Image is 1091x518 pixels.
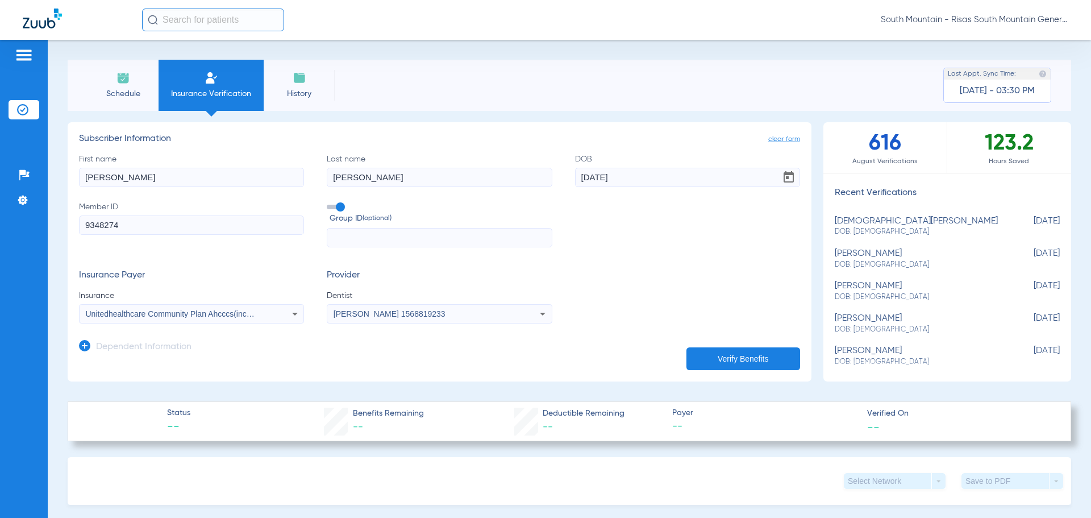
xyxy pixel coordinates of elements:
img: Zuub Logo [23,9,62,28]
span: Status [167,407,190,419]
span: [PERSON_NAME] 1568819233 [334,309,445,318]
label: DOB [575,154,800,187]
div: [PERSON_NAME] [835,346,1003,367]
h3: Subscriber Information [79,134,800,145]
span: DOB: [DEMOGRAPHIC_DATA] [835,325,1003,335]
span: DOB: [DEMOGRAPHIC_DATA] [835,357,1003,367]
span: Insurance Verification [167,88,255,100]
span: Dentist [327,290,552,301]
label: Last name [327,154,552,187]
iframe: Chat Widget [1034,463,1091,518]
span: [DATE] - 03:30 PM [960,85,1035,97]
span: Schedule [96,88,150,100]
input: Last name [327,168,552,187]
img: History [293,71,306,85]
h3: Insurance Payer [79,270,304,281]
span: Deductible Remaining [543,408,624,420]
h3: Provider [327,270,552,281]
label: First name [79,154,304,187]
input: Member ID [79,216,304,235]
span: -- [867,421,880,433]
span: [DATE] [1003,216,1060,237]
label: Member ID [79,201,304,248]
img: Search Icon [148,15,158,25]
input: First name [79,168,304,187]
h3: Recent Verifications [823,188,1071,199]
span: History [272,88,326,100]
span: Last Appt. Sync Time: [948,68,1016,80]
span: -- [167,420,190,436]
span: Hours Saved [947,156,1071,167]
span: Insurance [79,290,304,301]
img: Schedule [116,71,130,85]
button: Verify Benefits [686,347,800,370]
input: Search for patients [142,9,284,31]
span: DOB: [DEMOGRAPHIC_DATA] [835,260,1003,270]
div: [PERSON_NAME] [835,248,1003,270]
img: hamburger-icon [15,48,33,62]
span: -- [353,422,363,432]
span: DOB: [DEMOGRAPHIC_DATA] [835,292,1003,302]
span: clear form [768,134,800,145]
img: Manual Insurance Verification [205,71,218,85]
span: -- [543,422,553,432]
span: [DATE] [1003,248,1060,270]
span: DOB: [DEMOGRAPHIC_DATA] [835,227,1003,237]
span: [DATE] [1003,313,1060,334]
span: Group ID [330,213,552,225]
div: 616 [823,122,947,173]
small: (optional) [363,213,392,225]
span: Benefits Remaining [353,408,424,420]
span: Payer [672,407,857,419]
div: [PERSON_NAME] [835,313,1003,334]
span: -- [672,420,857,434]
span: South Mountain - Risas South Mountain General [881,14,1068,26]
div: 123.2 [947,122,1071,173]
span: [DATE] [1003,281,1060,302]
input: DOBOpen calendar [575,168,800,187]
h3: Dependent Information [96,342,191,353]
div: [DEMOGRAPHIC_DATA][PERSON_NAME] [835,216,1003,237]
span: August Verifications [823,156,947,167]
img: last sync help info [1039,70,1047,78]
span: [DATE] [1003,346,1060,367]
span: Unitedhealthcare Community Plan Ahcccs(including Dual Complete) - (Hub) [86,309,352,318]
button: Open calendar [777,166,800,189]
div: [PERSON_NAME] [835,281,1003,302]
span: Verified On [867,408,1052,420]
